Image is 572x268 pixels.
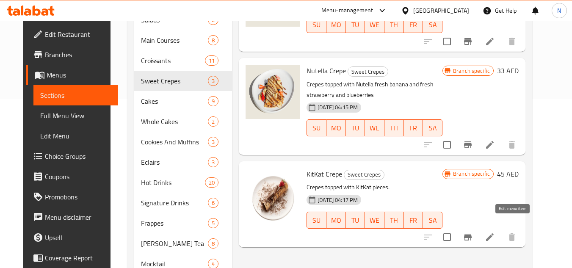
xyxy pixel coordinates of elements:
button: SU [307,212,326,229]
span: Select to update [438,33,456,50]
div: Sweet Crepes [344,170,384,180]
span: Sections [40,90,112,100]
span: [DATE] 04:17 PM [314,196,361,204]
span: Sweet Crepes [141,76,208,86]
span: TH [388,122,401,134]
div: items [205,177,218,188]
span: Edit Restaurant [45,29,112,39]
span: Frappes [141,218,208,228]
button: TH [384,16,404,33]
div: Croissants11 [134,50,232,71]
div: items [208,116,218,127]
span: WE [368,122,381,134]
span: SU [310,214,323,227]
a: Menus [26,65,119,85]
span: Full Menu View [40,111,112,121]
button: SU [307,119,326,136]
button: FR [403,212,423,229]
span: Select to update [438,136,456,154]
span: 3 [208,77,218,85]
div: Cookies And Muffins3 [134,132,232,152]
span: TU [349,122,362,134]
a: Edit Menu [33,126,119,146]
span: 2 [208,118,218,126]
span: Edit Menu [40,131,112,141]
img: KitKat Crepe [246,168,300,222]
span: SA [426,214,439,227]
div: items [208,238,218,249]
button: WE [365,212,384,229]
button: SA [423,16,442,33]
span: Choice Groups [45,151,112,161]
button: SA [423,212,442,229]
div: items [205,55,218,66]
a: Menu disclaimer [26,207,119,227]
a: Edit Restaurant [26,24,119,44]
button: WE [365,119,384,136]
span: Menus [47,70,112,80]
span: Cookies And Muffins [141,137,208,147]
h6: 33 AED [497,65,519,77]
button: TU [345,119,365,136]
a: Choice Groups [26,146,119,166]
span: Select to update [438,228,456,246]
span: MO [330,122,343,134]
span: Eclairs [141,157,208,167]
button: delete [502,227,522,247]
button: TU [345,16,365,33]
span: 9 [208,97,218,105]
button: TH [384,212,404,229]
span: Branch specific [450,170,493,178]
span: Sweet Crepes [344,170,384,180]
span: KitKat Crepe [307,168,342,180]
span: 3 [208,138,218,146]
a: Edit menu item [485,140,495,150]
button: SU [307,16,326,33]
span: Coverage Report [45,253,112,263]
div: items [208,96,218,106]
span: TH [388,19,401,31]
p: Crepes topped with Nutella fresh banana and fresh strawberry and blueberries [307,79,442,100]
span: Hot Drinks [141,177,205,188]
div: [PERSON_NAME] Tea8 [134,233,232,254]
button: TH [384,119,404,136]
span: Croissants [141,55,205,66]
span: N [557,6,561,15]
div: items [208,218,218,228]
span: MO [330,214,343,227]
span: 5 [208,219,218,227]
div: Hot Drinks20 [134,172,232,193]
a: Edit menu item [485,36,495,47]
div: Cakes [141,96,208,106]
span: 4 [208,260,218,268]
h6: 45 AED [497,168,519,180]
span: SA [426,19,439,31]
p: Crepes topped with KitKat pieces. [307,182,442,193]
button: MO [326,212,346,229]
button: FR [403,119,423,136]
div: Menu-management [321,6,373,16]
button: MO [326,16,346,33]
div: items [208,76,218,86]
a: Promotions [26,187,119,207]
button: FR [403,16,423,33]
div: Signature Drinks6 [134,193,232,213]
a: Full Menu View [33,105,119,126]
div: Frappes5 [134,213,232,233]
span: Nutella Crepe [307,64,346,77]
span: TH [388,214,401,227]
div: Whole Cakes [141,116,208,127]
span: [DATE] 04:15 PM [314,103,361,111]
span: Branches [45,50,112,60]
button: Branch-specific-item [458,31,478,52]
span: 8 [208,240,218,248]
span: MO [330,19,343,31]
span: Menu disclaimer [45,212,112,222]
span: Signature Drinks [141,198,208,208]
span: Sweet Crepes [348,67,388,77]
span: TU [349,19,362,31]
span: Promotions [45,192,112,202]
